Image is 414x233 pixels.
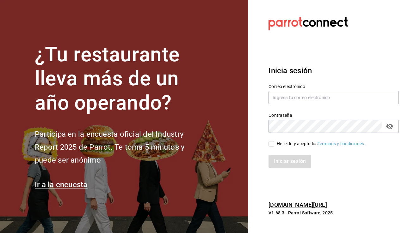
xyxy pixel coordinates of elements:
[269,201,327,208] a: [DOMAIN_NAME][URL]
[269,113,399,117] label: Contraseña
[269,210,399,216] p: V1.68.3 - Parrot Software, 2025.
[269,84,399,89] label: Correo electrónico
[269,91,399,104] input: Ingresa tu correo electrónico
[35,128,206,166] h2: Participa en la encuesta oficial del Industry Report 2025 de Parrot. Te toma 5 minutos y puede se...
[277,140,365,147] div: He leído y acepto los
[35,43,206,115] h1: ¿Tu restaurante lleva más de un año operando?
[269,65,399,76] h3: Inicia sesión
[384,121,395,132] button: passwordField
[35,180,88,189] a: Ir a la encuesta
[318,141,365,146] a: Términos y condiciones.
